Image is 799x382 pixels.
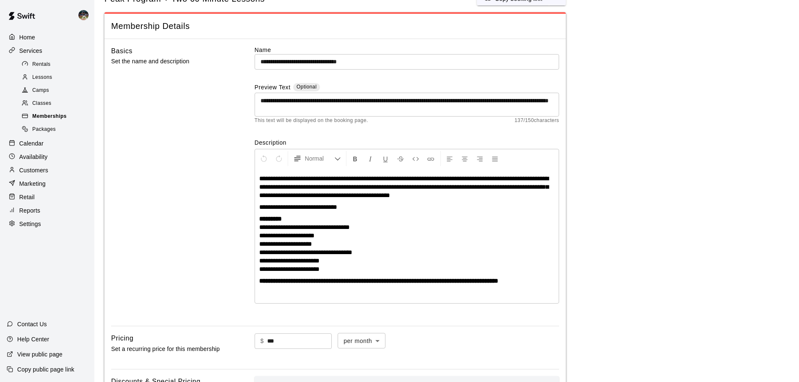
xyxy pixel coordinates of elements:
[7,31,88,44] a: Home
[488,151,502,166] button: Justify Align
[20,58,94,71] a: Rentals
[20,124,91,135] div: Packages
[78,10,88,20] img: Nolan Gilbert
[305,154,334,163] span: Normal
[111,344,228,354] p: Set a recurring price for this membership
[7,137,88,150] a: Calendar
[20,84,94,97] a: Camps
[111,46,133,57] h6: Basics
[17,320,47,328] p: Contact Us
[260,337,264,346] p: $
[7,218,88,230] a: Settings
[17,350,62,359] p: View public page
[363,151,377,166] button: Format Italics
[77,7,94,23] div: Nolan Gilbert
[19,179,46,188] p: Marketing
[19,193,35,201] p: Retail
[20,97,94,110] a: Classes
[20,110,94,123] a: Memberships
[32,60,51,69] span: Rentals
[20,59,91,70] div: Rentals
[255,117,368,125] span: This text will be displayed on the booking page.
[20,98,91,109] div: Classes
[7,164,88,177] a: Customers
[255,83,291,93] label: Preview Text
[20,123,94,136] a: Packages
[19,47,42,55] p: Services
[272,151,286,166] button: Redo
[19,33,35,42] p: Home
[20,85,91,96] div: Camps
[378,151,393,166] button: Format Underline
[515,117,559,125] span: 137 / 150 characters
[17,365,74,374] p: Copy public page link
[7,44,88,57] a: Services
[19,166,48,174] p: Customers
[19,206,40,215] p: Reports
[7,204,88,217] a: Reports
[7,151,88,163] a: Availability
[473,151,487,166] button: Right Align
[111,21,559,32] span: Membership Details
[32,112,67,121] span: Memberships
[19,153,48,161] p: Availability
[111,333,133,344] h6: Pricing
[111,56,228,67] p: Set the name and description
[20,72,91,83] div: Lessons
[393,151,408,166] button: Format Strikethrough
[20,111,91,122] div: Memberships
[32,99,51,108] span: Classes
[424,151,438,166] button: Insert Link
[255,46,559,54] label: Name
[442,151,457,166] button: Left Align
[338,333,385,348] div: per month
[255,138,559,147] label: Description
[19,139,44,148] p: Calendar
[297,84,317,90] span: Optional
[32,73,52,82] span: Lessons
[458,151,472,166] button: Center Align
[348,151,362,166] button: Format Bold
[7,191,88,203] a: Retail
[409,151,423,166] button: Insert Code
[19,220,41,228] p: Settings
[290,151,344,166] button: Formatting Options
[32,86,49,95] span: Camps
[257,151,271,166] button: Undo
[32,125,56,134] span: Packages
[20,71,94,84] a: Lessons
[7,177,88,190] a: Marketing
[17,335,49,343] p: Help Center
